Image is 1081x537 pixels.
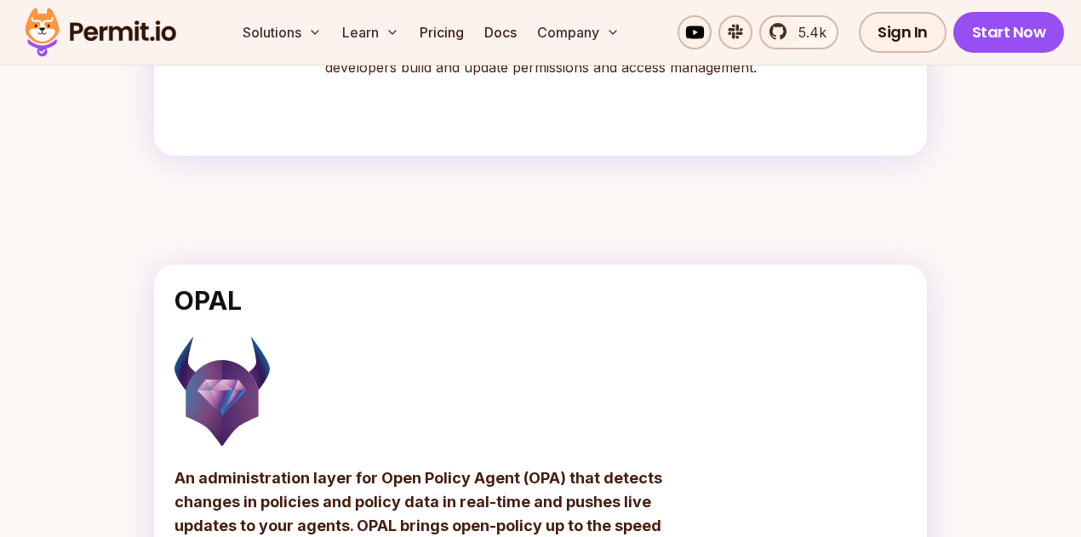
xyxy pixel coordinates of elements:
button: Solutions [236,15,329,49]
a: Sign In [859,12,947,53]
a: Pricing [413,15,471,49]
img: opal [174,336,270,446]
h2: OPAL [174,285,907,316]
a: Start Now [953,12,1065,53]
span: 5.4k [788,22,826,43]
button: Company [530,15,626,49]
img: Permit logo [17,3,184,61]
a: 5.4k [759,15,838,49]
a: Docs [478,15,523,49]
button: Learn [335,15,406,49]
